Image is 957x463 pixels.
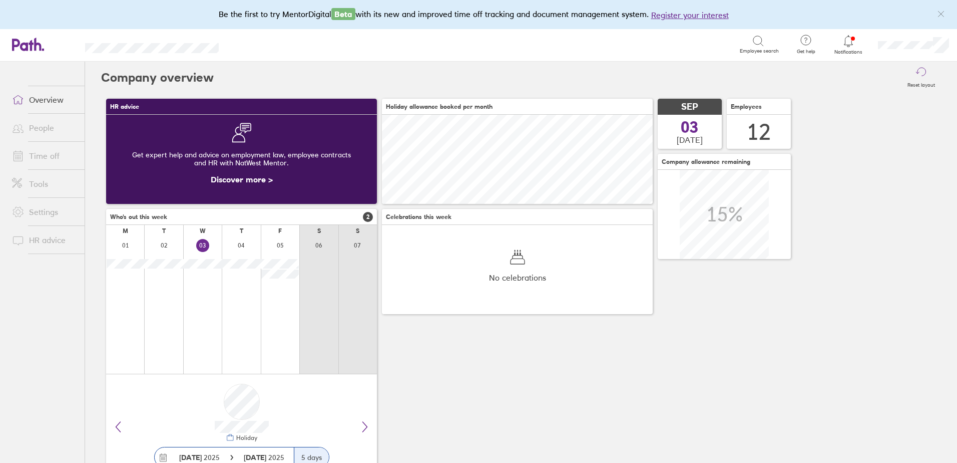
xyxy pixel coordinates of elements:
a: Time off [4,146,85,166]
a: Overview [4,90,85,110]
span: Celebrations this week [386,213,451,220]
button: Register your interest [651,9,729,21]
a: Tools [4,174,85,194]
div: T [162,227,166,235]
h2: Company overview [101,62,214,94]
span: 2 [363,212,373,222]
label: Reset layout [901,79,941,88]
span: HR advice [110,103,139,110]
span: 03 [681,119,699,135]
a: Notifications [832,34,865,55]
div: S [317,227,321,235]
div: Holiday [234,434,257,441]
span: Holiday allowance booked per month [386,103,493,110]
a: People [4,118,85,138]
span: No celebrations [489,273,546,282]
span: Beta [331,8,355,20]
div: W [200,227,206,235]
span: 2025 [179,453,220,461]
strong: [DATE] [179,453,202,462]
span: Notifications [832,49,865,55]
a: HR advice [4,230,85,250]
div: M [123,227,128,235]
div: F [278,227,282,235]
span: Employee search [740,48,779,54]
span: Get help [790,49,822,55]
span: Who's out this week [110,213,167,220]
span: Company allowance remaining [662,158,750,165]
div: S [356,227,359,235]
button: Reset layout [901,62,941,94]
div: Search [246,40,271,49]
strong: [DATE] [244,453,268,462]
span: [DATE] [677,135,703,144]
div: Be the first to try MentorDigital with its new and improved time off tracking and document manage... [219,8,739,21]
div: 12 [747,119,771,145]
a: Settings [4,202,85,222]
span: Employees [731,103,762,110]
span: SEP [681,102,698,112]
span: 2025 [244,453,284,461]
div: Get expert help and advice on employment law, employee contracts and HR with NatWest Mentor. [114,143,369,175]
a: Discover more > [211,174,273,184]
div: T [240,227,243,235]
